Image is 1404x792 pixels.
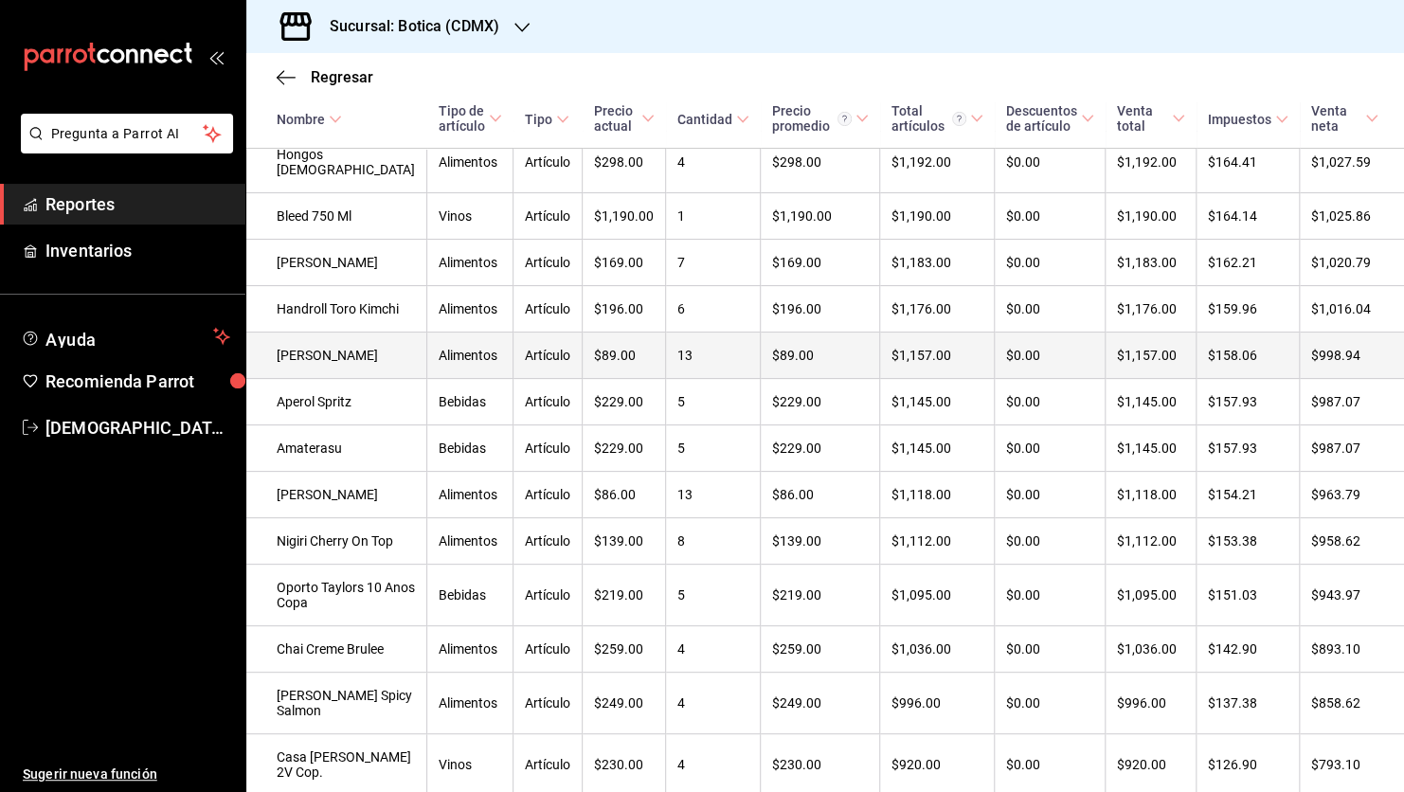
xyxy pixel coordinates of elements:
[1106,132,1197,193] td: $1,192.00
[513,425,583,472] td: Artículo
[1117,103,1185,134] span: Venta total
[246,286,427,333] td: Handroll Toro Kimchi
[666,518,761,565] td: 8
[427,518,513,565] td: Alimentos
[1197,425,1300,472] td: $157.93
[772,103,852,134] div: Precio promedio
[761,425,880,472] td: $229.00
[995,472,1106,518] td: $0.00
[427,240,513,286] td: Alimentos
[583,379,666,425] td: $229.00
[277,112,325,127] div: Nombre
[583,518,666,565] td: $139.00
[427,425,513,472] td: Bebidas
[246,132,427,193] td: Hongos [DEMOGRAPHIC_DATA]
[1197,379,1300,425] td: $157.93
[1106,673,1197,734] td: $996.00
[761,565,880,626] td: $219.00
[761,673,880,734] td: $249.00
[995,626,1106,673] td: $0.00
[666,626,761,673] td: 4
[891,103,983,134] span: Total artículos
[1311,103,1362,134] div: Venta neta
[666,286,761,333] td: 6
[666,565,761,626] td: 5
[880,240,995,286] td: $1,183.00
[246,333,427,379] td: [PERSON_NAME]
[837,112,852,126] svg: Precio promedio = Total artículos / cantidad
[880,193,995,240] td: $1,190.00
[891,103,966,134] div: Total artículos
[880,673,995,734] td: $996.00
[666,472,761,518] td: 13
[995,333,1106,379] td: $0.00
[952,112,966,126] svg: El total artículos considera cambios de precios en los artículos así como costos adicionales por ...
[246,472,427,518] td: [PERSON_NAME]
[1311,103,1379,134] span: Venta neta
[513,132,583,193] td: Artículo
[666,333,761,379] td: 13
[277,112,342,127] span: Nombre
[880,626,995,673] td: $1,036.00
[246,425,427,472] td: Amaterasu
[761,518,880,565] td: $139.00
[1106,240,1197,286] td: $1,183.00
[1197,472,1300,518] td: $154.21
[995,379,1106,425] td: $0.00
[666,673,761,734] td: 4
[1106,565,1197,626] td: $1,095.00
[761,132,880,193] td: $298.00
[995,286,1106,333] td: $0.00
[439,103,502,134] span: Tipo de artículo
[427,673,513,734] td: Alimentos
[583,240,666,286] td: $169.00
[427,379,513,425] td: Bebidas
[995,132,1106,193] td: $0.00
[1197,333,1300,379] td: $158.06
[1106,333,1197,379] td: $1,157.00
[1208,112,1271,127] div: Impuestos
[1197,193,1300,240] td: $164.14
[995,193,1106,240] td: $0.00
[583,673,666,734] td: $249.00
[45,415,230,441] span: [DEMOGRAPHIC_DATA][PERSON_NAME][DATE]
[761,472,880,518] td: $86.00
[594,103,638,134] div: Precio actual
[880,425,995,472] td: $1,145.00
[880,565,995,626] td: $1,095.00
[525,112,569,127] span: Tipo
[880,472,995,518] td: $1,118.00
[45,238,230,263] span: Inventarios
[880,333,995,379] td: $1,157.00
[246,626,427,673] td: Chai Creme Brulee
[761,333,880,379] td: $89.00
[246,673,427,734] td: [PERSON_NAME] Spicy Salmon
[525,112,552,127] div: Tipo
[666,240,761,286] td: 7
[666,193,761,240] td: 1
[427,626,513,673] td: Alimentos
[761,240,880,286] td: $169.00
[45,325,206,348] span: Ayuda
[583,132,666,193] td: $298.00
[427,565,513,626] td: Bebidas
[1197,673,1300,734] td: $137.38
[208,49,224,64] button: open_drawer_menu
[594,103,655,134] span: Precio actual
[995,673,1106,734] td: $0.00
[995,565,1106,626] td: $0.00
[1106,286,1197,333] td: $1,176.00
[880,132,995,193] td: $1,192.00
[23,765,230,784] span: Sugerir nueva función
[772,103,869,134] span: Precio promedio
[880,379,995,425] td: $1,145.00
[427,193,513,240] td: Vinos
[1197,286,1300,333] td: $159.96
[761,379,880,425] td: $229.00
[880,286,995,333] td: $1,176.00
[513,518,583,565] td: Artículo
[677,112,749,127] span: Cantidad
[1197,132,1300,193] td: $164.41
[583,286,666,333] td: $196.00
[513,472,583,518] td: Artículo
